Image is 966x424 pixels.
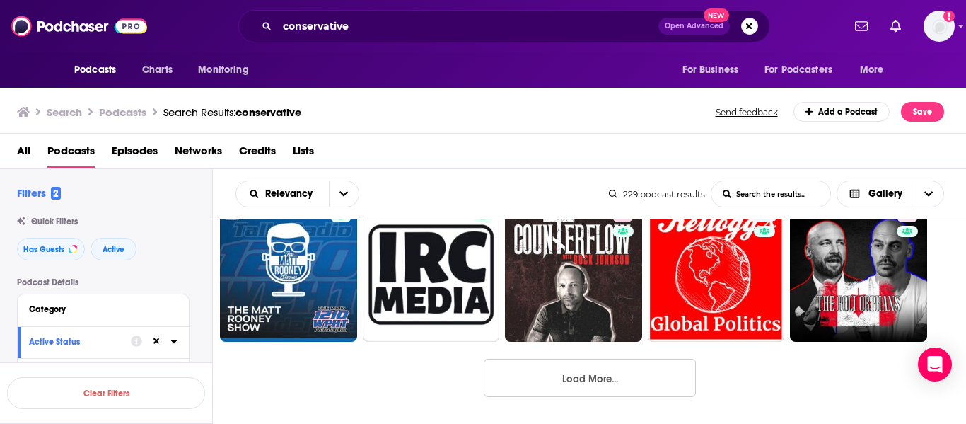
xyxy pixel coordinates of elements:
[790,205,927,343] a: 39
[673,57,756,84] button: open menu
[754,211,775,222] a: 20
[849,14,873,38] a: Show notifications dropdown
[505,205,642,343] a: 61
[924,11,955,42] img: User Profile
[112,139,158,168] a: Episodes
[755,57,853,84] button: open menu
[64,57,134,84] button: open menu
[163,105,301,119] a: Search Results:conservative
[17,186,61,200] h2: Filters
[17,238,85,260] button: Has Guests
[897,211,918,222] a: 39
[188,57,267,84] button: open menu
[885,14,907,38] a: Show notifications dropdown
[142,60,173,80] span: Charts
[236,189,329,199] button: open menu
[29,300,178,318] button: Category
[99,105,146,119] h3: Podcasts
[239,139,276,168] a: Credits
[235,105,301,119] span: conservative
[235,181,359,207] h2: Choose List sort
[17,139,30,168] a: All
[29,333,131,350] button: Active Status
[11,13,147,40] img: Podchaser - Follow, Share and Rate Podcasts
[329,181,359,207] button: open menu
[665,23,723,30] span: Open Advanced
[163,105,301,119] div: Search Results:
[238,10,770,42] div: Search podcasts, credits, & more...
[265,189,318,199] span: Relevancy
[764,60,832,80] span: For Podcasters
[198,60,248,80] span: Monitoring
[837,181,945,207] button: Choose View
[47,105,82,119] h3: Search
[868,189,902,199] span: Gallery
[175,139,222,168] a: Networks
[51,187,61,200] span: 2
[7,377,205,409] button: Clear Filters
[91,238,136,260] button: Active
[682,60,738,80] span: For Business
[277,15,658,38] input: Search podcasts, credits, & more...
[850,57,902,84] button: open menu
[47,139,95,168] a: Podcasts
[74,60,116,80] span: Podcasts
[924,11,955,42] span: Logged in as angelabellBL2024
[103,246,124,253] span: Active
[31,217,78,227] span: Quick Filters
[711,106,782,118] button: Send feedback
[612,211,633,222] a: 61
[133,57,181,84] a: Charts
[609,189,705,200] div: 229 podcast results
[943,11,955,22] svg: Add a profile image
[901,102,944,122] button: Save
[704,8,729,22] span: New
[484,359,696,397] button: Load More...
[17,277,190,287] p: Podcast Details
[29,304,168,314] div: Category
[293,139,314,168] a: Lists
[924,11,955,42] button: Show profile menu
[23,246,64,253] span: Has Guests
[658,18,730,35] button: Open AdvancedNew
[860,60,884,80] span: More
[29,337,122,347] div: Active Status
[648,205,785,343] a: 20
[918,348,952,382] div: Open Intercom Messenger
[793,102,890,122] a: Add a Podcast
